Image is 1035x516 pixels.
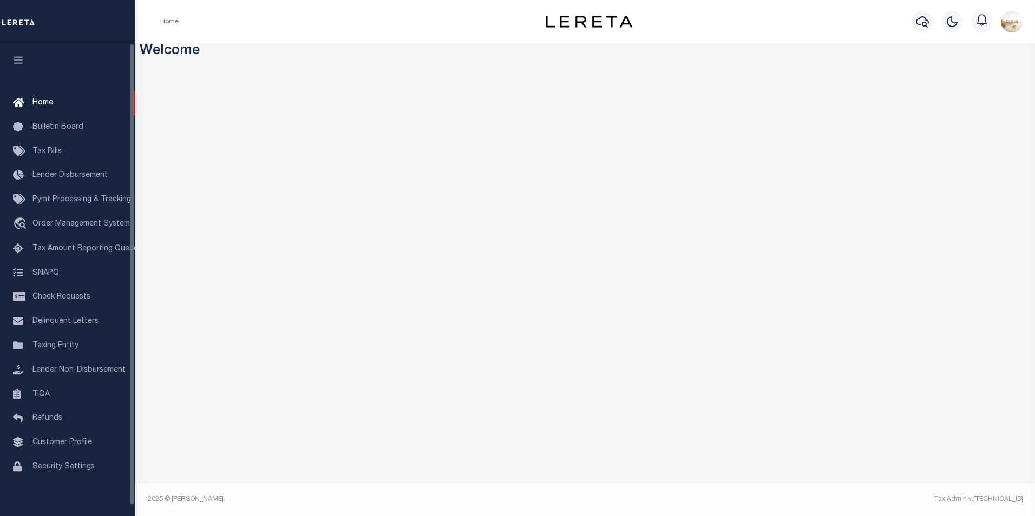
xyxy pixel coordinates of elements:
span: TIQA [32,390,50,398]
span: Taxing Entity [32,342,78,349]
span: Lender Disbursement [32,171,108,179]
i: travel_explore [13,217,30,231]
span: Home [32,99,53,107]
span: Customer Profile [32,439,92,446]
span: Bulletin Board [32,123,83,131]
span: Security Settings [32,463,95,471]
span: Refunds [32,414,62,422]
h3: Welcome [140,43,1031,60]
div: 2025 © [PERSON_NAME]. [140,494,586,504]
span: SNAPQ [32,269,59,276]
div: Tax Admin v.[TECHNICAL_ID] [593,494,1023,504]
li: Home [160,17,179,27]
span: Check Requests [32,293,90,301]
span: Lender Non-Disbursement [32,366,126,374]
span: Tax Amount Reporting Queue [32,245,138,253]
span: Tax Bills [32,148,62,155]
img: logo-dark.svg [546,16,632,28]
span: Order Management System [32,220,130,228]
span: Delinquent Letters [32,317,99,325]
span: Pymt Processing & Tracking [32,196,131,203]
